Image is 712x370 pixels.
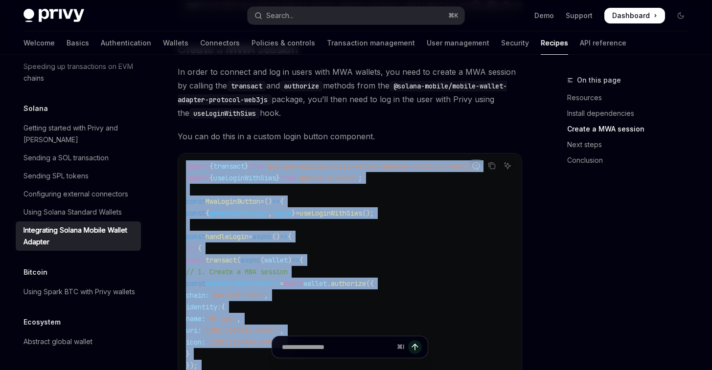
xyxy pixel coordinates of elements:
button: Copy the contents from the code block [485,159,498,172]
button: Ask AI [501,159,514,172]
span: const [186,232,206,241]
div: Configuring external connectors [23,188,128,200]
button: Send message [408,340,422,354]
span: { [299,256,303,264]
span: } [245,162,249,171]
span: { [209,174,213,182]
a: Create a MWA session [567,121,696,137]
span: const [186,209,206,218]
span: '[URL][DOMAIN_NAME]' [202,326,280,335]
span: () [272,232,280,241]
span: { [206,209,209,218]
span: , [264,291,268,300]
div: Abstract global wallet [23,336,92,348]
span: , [280,326,284,335]
a: API reference [580,31,626,55]
span: , [237,314,241,323]
span: from [280,174,296,182]
span: ) [288,256,292,264]
a: Welcome [23,31,55,55]
a: Next steps [567,137,696,152]
span: handleLogin [206,232,249,241]
span: // 1. Create a MWA session [186,267,288,276]
span: wallet [264,256,288,264]
span: generateMessage [209,209,268,218]
span: import [186,174,209,182]
div: Sending SPL tokens [23,170,89,182]
span: ( [237,256,241,264]
a: Policies & controls [252,31,315,55]
a: Basics [67,31,89,55]
span: await [284,279,303,288]
span: In order to connect and log in users with MWA wallets, you need to create a MWA session by callin... [178,65,522,120]
a: Install dependencies [567,106,696,121]
span: wallet [303,279,327,288]
span: => [292,256,299,264]
span: import [186,162,209,171]
span: useLoginWithSiws [213,174,276,182]
div: Using Spark BTC with Privy wallets [23,286,135,298]
span: => [280,232,288,241]
a: Security [501,31,529,55]
span: '@solana-mobile/mobile-wallet-adapter-protocol-web3js' [264,162,476,171]
code: transact [227,81,266,91]
a: Integrating Solana Mobile Wallet Adapter [16,221,141,251]
a: Speeding up transactions on EVM chains [16,58,141,87]
span: . [327,279,331,288]
span: ⌘ K [448,12,459,20]
h5: Solana [23,103,48,114]
span: chain: [186,291,209,300]
div: Getting started with Privy and [PERSON_NAME] [23,122,135,146]
span: , [268,209,272,218]
span: async [253,232,272,241]
span: You can do this in a custom login button component. [178,130,522,143]
span: login [272,209,292,218]
span: () [264,197,272,206]
input: Ask a question... [282,336,393,358]
span: 'mainnet-beta' [209,291,264,300]
a: Connectors [200,31,240,55]
a: Wallets [163,31,188,55]
span: ({ [366,279,374,288]
span: MwaLoginButton [206,197,260,206]
span: On this page [577,74,621,86]
span: 'My app' [206,314,237,323]
span: const [186,279,206,288]
button: Open search [248,7,464,24]
span: authorizationResult [206,279,280,288]
a: User management [427,31,489,55]
h5: Ecosystem [23,316,61,328]
span: } [276,174,280,182]
span: = [296,209,299,218]
span: { [288,232,292,241]
a: Demo [534,11,554,21]
span: name: [186,314,206,323]
div: Search... [266,10,294,22]
div: Integrating Solana Mobile Wallet Adapter [23,224,135,248]
div: Sending a SOL transaction [23,152,109,164]
div: Speeding up transactions on EVM chains [23,61,135,84]
span: Dashboard [612,11,650,21]
span: useLoginWithSiws [299,209,362,218]
span: uri: [186,326,202,335]
a: Using Spark BTC with Privy wallets [16,283,141,301]
a: Sending a SOL transaction [16,149,141,167]
div: Using Solana Standard Wallets [23,206,122,218]
button: Report incorrect code [470,159,482,172]
span: { [221,303,225,311]
span: = [249,232,253,241]
span: => [272,197,280,206]
span: from [249,162,264,171]
code: authorize [280,81,323,91]
span: transact [206,256,237,264]
span: = [260,197,264,206]
span: authorize [331,279,366,288]
a: Support [566,11,593,21]
a: Getting started with Privy and [PERSON_NAME] [16,119,141,149]
a: Sending SPL tokens [16,167,141,185]
img: dark logo [23,9,84,22]
span: async [241,256,260,264]
span: { [209,162,213,171]
span: } [292,209,296,218]
code: useLoginWithSiws [189,108,260,119]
